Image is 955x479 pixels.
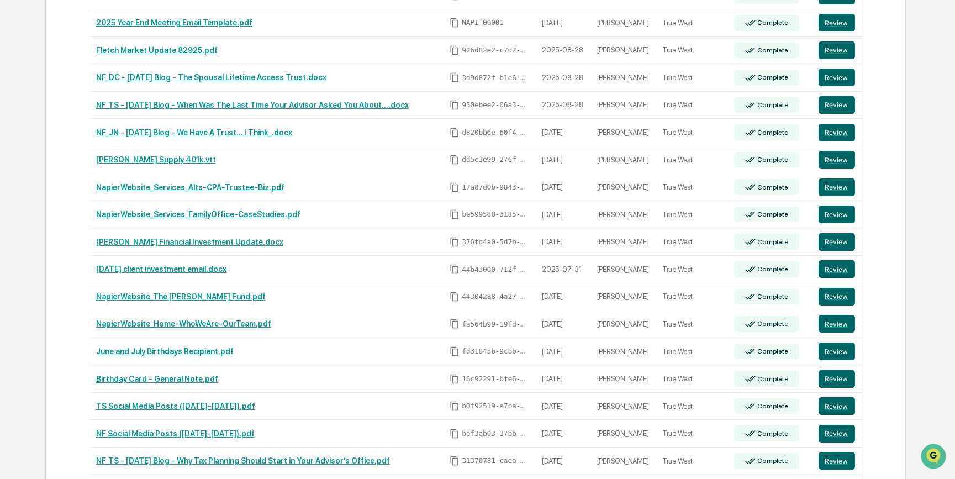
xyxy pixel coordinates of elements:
button: Review [819,260,855,278]
span: Copy Id [450,401,460,411]
span: Copy Id [450,18,460,28]
a: Review [819,124,856,141]
button: Review [819,397,855,415]
span: 17a87d0b-9843-41a7-875f-03446d5ff4d1 [462,183,528,192]
td: [PERSON_NAME] [590,256,656,283]
span: fd31845b-9cbb-4421-9d4d-00f4527787b4 [462,347,528,356]
td: True West [656,64,727,92]
a: NapierWebsite_Services_FamilyOffice-CaseStudies.pdf [96,210,300,219]
td: [DATE] [535,119,590,146]
div: Complete [756,402,788,410]
span: be599588-3185-40bd-9a71-f5e8f0772fc1 [462,210,528,219]
div: Complete [756,156,788,164]
button: Review [819,41,855,59]
td: [DATE] [535,201,590,229]
span: Copy Id [450,45,460,55]
div: Complete [756,73,788,81]
td: [DATE] [535,228,590,256]
span: Attestations [91,139,137,150]
div: 🔎 [11,161,20,170]
span: Copy Id [450,319,460,329]
td: 2025-08-28 [535,37,590,65]
div: Complete [756,238,788,246]
td: True West [656,201,727,229]
a: June and July Birthdays Recipient.pdf [96,347,234,356]
div: Complete [756,210,788,218]
a: 🗄️Attestations [76,135,141,155]
a: 🖐️Preclearance [7,135,76,155]
a: [PERSON_NAME] Financial Investment Update.docx [96,238,283,246]
td: [DATE] [535,420,590,448]
td: [PERSON_NAME] [590,201,656,229]
span: 44b43000-712f-4d46-8c27-2b34859cc727 [462,265,528,274]
a: [DATE] client investment email.docx [96,265,226,273]
span: Copy Id [450,292,460,302]
span: 44304288-4a27-410f-ab0e-8a6e85f9be5e [462,292,528,301]
td: [PERSON_NAME] [590,146,656,174]
span: Copy Id [450,128,460,138]
td: True West [656,146,727,174]
button: Review [819,288,855,306]
td: [DATE] [535,448,590,475]
td: [PERSON_NAME] [590,338,656,366]
span: Copy Id [450,237,460,247]
span: fa564b99-19fd-429b-b609-c174f6754da7 [462,320,528,329]
span: Copy Id [450,374,460,384]
span: 926d82e2-c7d2-4949-bc98-55e98cef4a28 [462,46,528,55]
span: dd5e3e99-276f-4f68-9436-2ff93b220d95 [462,155,528,164]
td: [DATE] [535,173,590,201]
td: [PERSON_NAME] [590,9,656,37]
span: Copy Id [450,429,460,439]
a: Review [819,69,856,86]
span: Copy Id [450,155,460,165]
button: Review [819,151,855,169]
td: True West [656,365,727,393]
span: Copy Id [450,456,460,466]
a: Review [819,343,856,360]
a: Birthday Card - General Note.pdf [96,375,218,383]
span: 376fd4a0-5d7b-4339-8461-b7a61ea7fe16 [462,238,528,246]
span: b0f92519-e7ba-4e74-a076-8ed294647955 [462,402,528,410]
td: True West [656,338,727,366]
a: Review [819,178,856,196]
button: Review [819,233,855,251]
td: [PERSON_NAME] [590,448,656,475]
div: Complete [756,320,788,328]
td: 2025-07-31 [535,256,590,283]
td: [PERSON_NAME] [590,393,656,420]
div: Complete [756,375,788,383]
td: True West [656,310,727,338]
div: Complete [756,265,788,273]
button: Review [819,425,855,443]
a: NF_TS - [DATE] Blog - Why Tax Planning Should Start in Your Advisor’s Office.pdf [96,456,390,465]
span: Copy Id [450,264,460,274]
td: [PERSON_NAME] [590,283,656,311]
td: [PERSON_NAME] [590,92,656,119]
span: Copy Id [450,72,460,82]
button: Review [819,370,855,388]
td: [PERSON_NAME] [590,64,656,92]
div: Complete [756,129,788,136]
div: Complete [756,293,788,301]
button: Review [819,14,855,31]
div: Complete [756,19,788,27]
td: True West [656,119,727,146]
div: Complete [756,101,788,109]
a: Review [819,452,856,470]
td: [PERSON_NAME] [590,365,656,393]
button: Review [819,206,855,223]
button: Review [819,315,855,333]
td: [PERSON_NAME] [590,420,656,448]
td: [DATE] [535,283,590,311]
a: 2025 Year End Meeting Email Template.pdf [96,18,252,27]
